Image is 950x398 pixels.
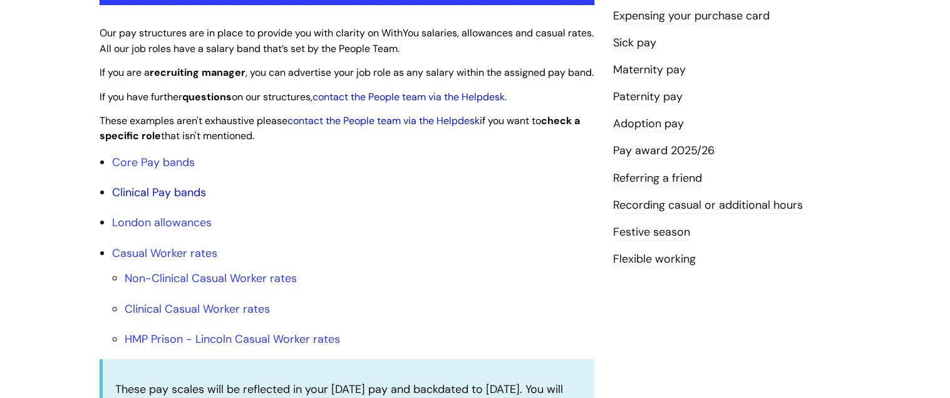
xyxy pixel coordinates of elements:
[112,185,206,200] a: Clinical Pay bands
[613,116,684,132] a: Adoption pay
[125,271,297,286] a: Non-Clinical Casual Worker rates
[613,89,683,105] a: Paternity pay
[613,62,686,78] a: Maternity pay
[312,90,505,103] a: contact the People team via the Helpdesk
[100,26,594,55] span: Our pay structures are in place to provide you with clarity on WithYou salaries, allowances and c...
[100,114,580,143] span: These examples aren't exhaustive please if you want to that isn't mentioned.
[125,332,340,347] a: HMP Prison - Lincoln Casual Worker rates
[613,224,690,241] a: Festive season
[112,215,212,230] a: London allowances
[613,8,770,24] a: Expensing your purchase card
[182,90,232,103] strong: questions
[613,251,696,268] a: Flexible working
[613,197,803,214] a: Recording casual or additional hours
[613,170,702,187] a: Referring a friend
[613,143,715,159] a: Pay award 2025/26
[125,301,270,317] a: Clinical Casual Worker rates
[613,35,656,51] a: Sick pay
[100,90,507,103] span: If you have further on our structures, .
[100,66,594,79] span: If you are a , you can advertise your job role as any salary within the assigned pay band.
[112,155,195,170] a: Core Pay bands
[112,246,217,261] a: Casual Worker rates
[150,66,245,79] strong: recruiting manager
[287,114,480,127] a: contact the People team via the Helpdesk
